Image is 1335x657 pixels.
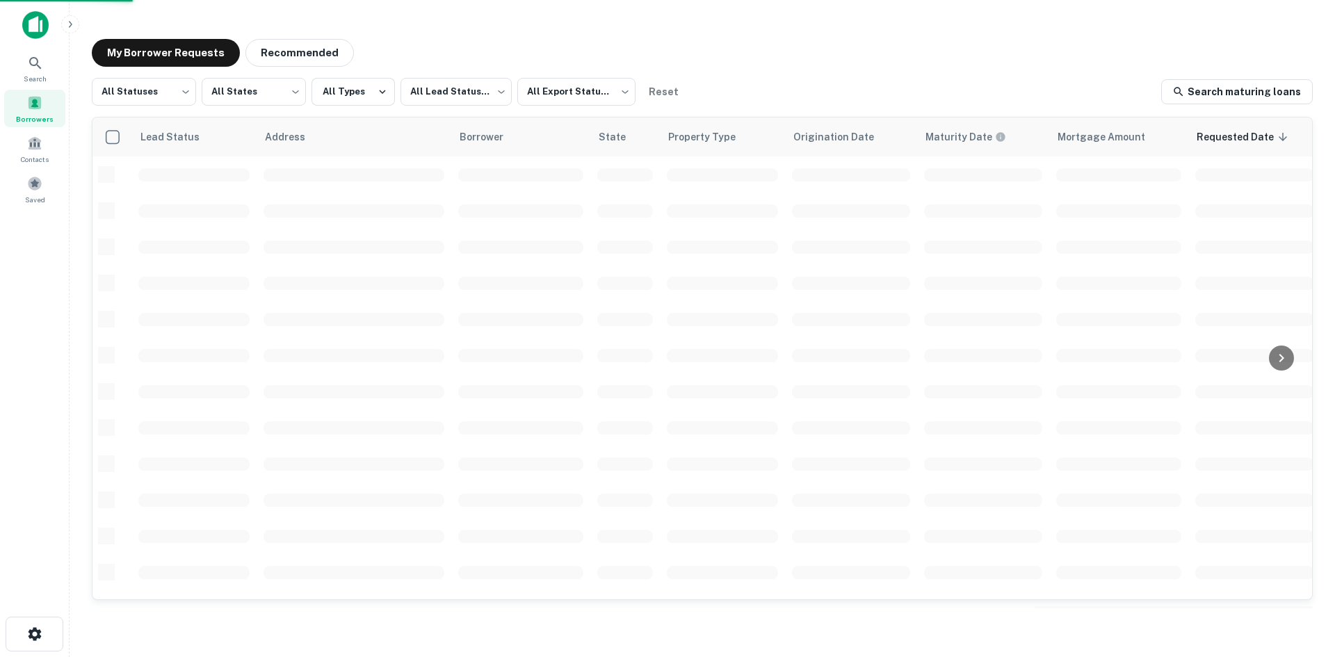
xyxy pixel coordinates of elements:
h6: Maturity Date [925,129,992,145]
span: Origination Date [793,129,892,145]
img: capitalize-icon.png [22,11,49,39]
th: Maturity dates displayed may be estimated. Please contact the lender for the most accurate maturi... [917,117,1049,156]
a: Search [4,49,65,87]
a: Borrowers [4,90,65,127]
div: All Lead Statuses [400,74,512,110]
span: Maturity dates displayed may be estimated. Please contact the lender for the most accurate maturi... [925,129,1024,145]
th: Lead Status [131,117,257,156]
th: Mortgage Amount [1049,117,1188,156]
div: All Export Statuses [517,74,636,110]
span: Contacts [21,154,49,165]
button: Recommended [245,39,354,67]
span: Borrower [460,129,521,145]
button: Reset [641,78,686,106]
span: Borrowers [16,113,54,124]
span: Property Type [668,129,754,145]
span: Lead Status [140,129,218,145]
th: Address [257,117,451,156]
th: Borrower [451,117,590,156]
a: Contacts [4,130,65,168]
div: Maturity dates displayed may be estimated. Please contact the lender for the most accurate maturi... [925,129,1006,145]
iframe: Chat Widget [1265,546,1335,613]
div: All States [202,74,306,110]
th: Property Type [660,117,785,156]
div: All Statuses [92,74,196,110]
span: Requested Date [1197,129,1292,145]
button: All Types [311,78,395,106]
span: Address [265,129,323,145]
button: My Borrower Requests [92,39,240,67]
span: State [599,129,644,145]
th: Requested Date [1188,117,1320,156]
th: State [590,117,660,156]
span: Search [24,73,47,84]
a: Search maturing loans [1161,79,1313,104]
span: Mortgage Amount [1058,129,1163,145]
a: Saved [4,170,65,208]
th: Origination Date [785,117,917,156]
span: Saved [25,194,45,205]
